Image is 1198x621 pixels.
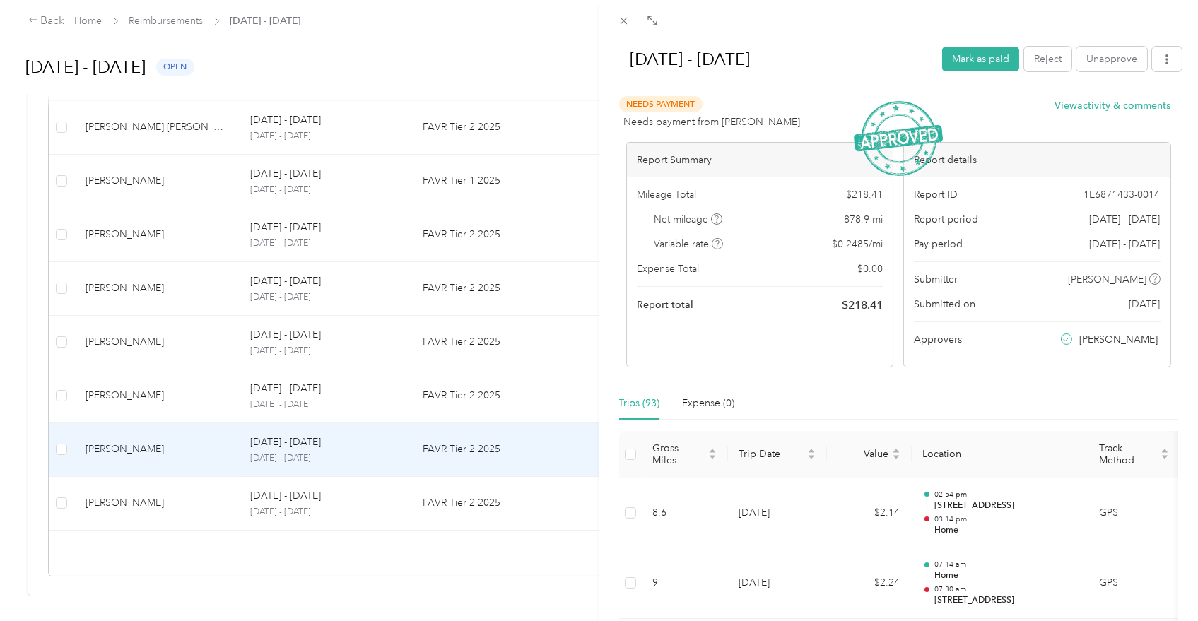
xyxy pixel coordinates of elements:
span: 1E6871433-0014 [1084,187,1161,202]
th: Value [827,431,912,478]
span: Gross Miles [653,442,705,466]
span: $ 218.41 [842,297,883,314]
span: caret-down [807,453,816,461]
span: [PERSON_NAME] [1079,332,1158,347]
button: Viewactivity & comments [1055,98,1171,113]
span: Net mileage [654,212,723,227]
td: [DATE] [728,548,827,619]
span: Report period [914,212,978,227]
span: Report total [637,297,693,312]
span: Needs payment from [PERSON_NAME] [624,114,801,129]
p: 03:14 pm [934,514,1077,524]
span: Needs Payment [619,96,703,112]
p: 07:30 am [934,584,1077,594]
button: Unapprove [1076,47,1147,71]
span: Track Method [1100,442,1158,466]
iframe: Everlance-gr Chat Button Frame [1119,542,1198,621]
span: Report ID [914,187,958,202]
span: Expense Total [637,261,699,276]
td: $2.24 [827,548,912,619]
span: Trip Date [739,448,804,460]
div: Trips (93) [619,396,660,411]
th: Track Method [1088,431,1180,478]
p: [STREET_ADDRESS] [934,594,1077,607]
span: [PERSON_NAME] [1068,272,1146,287]
div: Report details [904,143,1170,177]
td: 8.6 [642,478,728,549]
span: Pay period [914,237,963,252]
td: [DATE] [728,478,827,549]
span: caret-down [892,453,900,461]
p: 07:14 am [934,560,1077,569]
h1: Sep 1 - 30, 2025 [616,42,933,76]
span: caret-up [708,446,717,455]
span: Mileage Total [637,187,696,202]
p: [STREET_ADDRESS] [934,499,1077,512]
span: caret-up [807,446,816,455]
div: Report Summary [627,143,893,177]
p: Home [934,569,1077,582]
button: Mark as paid [942,47,1019,71]
th: Location [912,431,1088,478]
span: Submitted on [914,297,975,312]
span: caret-down [708,453,717,461]
td: GPS [1088,478,1180,549]
span: $ 0.2485 / mi [832,237,883,252]
th: Gross Miles [642,431,728,478]
span: caret-down [1161,453,1169,461]
div: Expense (0) [683,396,735,411]
span: Approvers [914,332,962,347]
span: Submitter [914,272,958,287]
td: $2.14 [827,478,912,549]
p: 02:54 pm [934,490,1077,499]
span: $ 218.41 [846,187,883,202]
th: Trip Date [728,431,827,478]
span: Value [838,448,889,460]
img: ApprovedStamp [854,101,943,177]
span: [DATE] [1129,297,1161,312]
span: 878.9 mi [844,212,883,227]
span: caret-up [892,446,900,455]
button: Reject [1024,47,1071,71]
span: [DATE] - [DATE] [1090,237,1161,252]
p: Home [934,524,1077,537]
span: [DATE] - [DATE] [1090,212,1161,227]
td: 9 [642,548,728,619]
span: $ 0.00 [857,261,883,276]
span: Variable rate [654,237,724,252]
td: GPS [1088,548,1180,619]
span: caret-up [1161,446,1169,455]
